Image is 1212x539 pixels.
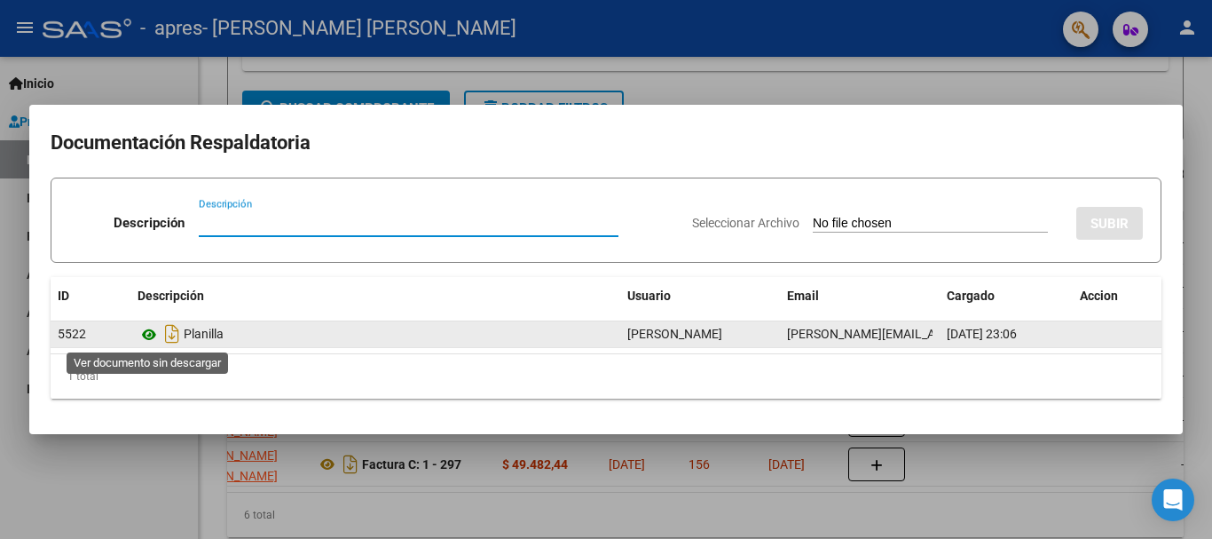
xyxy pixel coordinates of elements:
span: [DATE] 23:06 [947,327,1017,341]
span: 5522 [58,327,86,341]
datatable-header-cell: Usuario [620,277,780,315]
i: Descargar documento [161,320,184,348]
div: 1 total [51,354,1161,399]
span: SUBIR [1090,216,1129,232]
span: Descripción [138,289,204,303]
span: Seleccionar Archivo [692,216,799,230]
button: SUBIR [1076,207,1143,240]
datatable-header-cell: Email [780,277,940,315]
div: Open Intercom Messenger [1152,479,1194,521]
datatable-header-cell: Descripción [130,277,620,315]
h2: Documentación Respaldatoria [51,126,1161,160]
div: Planilla [138,320,613,348]
span: [PERSON_NAME] [627,327,722,341]
datatable-header-cell: ID [51,277,130,315]
span: ID [58,289,69,303]
p: Descripción [114,213,185,234]
span: Cargado [947,289,995,303]
datatable-header-cell: Accion [1073,277,1161,315]
span: Usuario [627,289,671,303]
span: Accion [1080,289,1118,303]
datatable-header-cell: Cargado [940,277,1073,315]
span: [PERSON_NAME][EMAIL_ADDRESS][PERSON_NAME][DOMAIN_NAME] [787,327,1174,341]
span: Email [787,289,819,303]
